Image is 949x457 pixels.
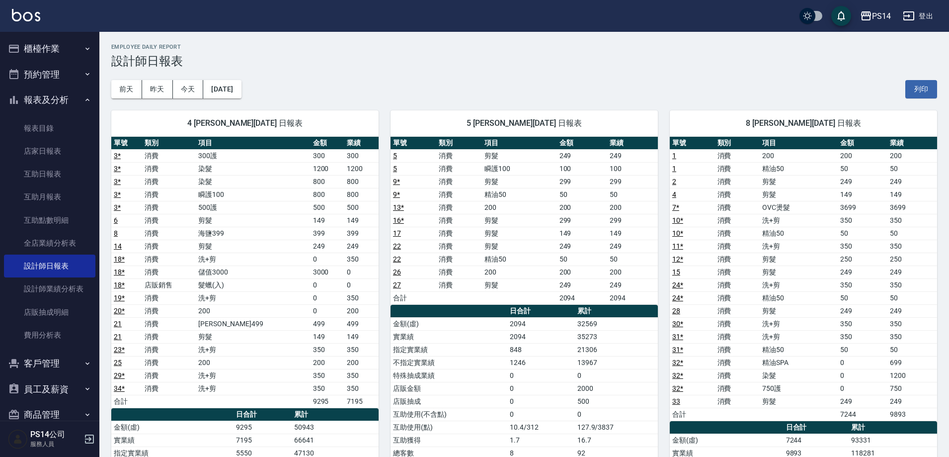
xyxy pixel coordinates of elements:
a: 店家日報表 [4,140,95,163]
h2: Employee Daily Report [111,44,937,50]
td: 350 [887,317,937,330]
button: 登出 [899,7,937,25]
td: 200 [887,149,937,162]
table: a dense table [111,137,379,408]
td: 350 [887,214,937,227]
td: 50 [838,162,887,175]
td: 1200 [311,162,345,175]
a: 27 [393,281,401,289]
td: 149 [311,214,345,227]
td: 消費 [142,291,196,304]
td: 50 [838,343,887,356]
td: 消費 [715,395,760,408]
td: 249 [557,240,608,253]
td: 2000 [575,382,658,395]
td: 35273 [575,330,658,343]
p: 服務人員 [30,440,81,449]
td: 消費 [715,253,760,266]
td: 50 [838,227,887,240]
td: 洗+剪 [760,330,838,343]
th: 業績 [344,137,379,150]
td: 3000 [311,266,345,278]
td: 2094 [507,317,574,330]
td: 299 [557,175,608,188]
a: 設計師日報表 [4,255,95,277]
button: 商品管理 [4,402,95,428]
button: 櫃檯作業 [4,36,95,62]
td: 350 [344,382,379,395]
td: 399 [344,227,379,240]
td: 0 [507,395,574,408]
td: 0 [311,304,345,317]
a: 14 [114,242,122,250]
td: 200 [760,149,838,162]
a: 互助日報表 [4,163,95,185]
th: 項目 [482,137,556,150]
td: 249 [344,240,379,253]
td: 指定實業績 [391,343,507,356]
td: 50 [607,188,658,201]
td: 500 [344,201,379,214]
td: 200 [557,201,608,214]
td: 剪髮 [196,214,310,227]
a: 21 [114,320,122,328]
td: OVC燙髮 [760,201,838,214]
td: 249 [557,149,608,162]
td: 350 [311,343,345,356]
td: 消費 [715,188,760,201]
td: 350 [887,330,937,343]
td: 0 [311,253,345,266]
td: 消費 [436,201,482,214]
td: 剪髮 [196,240,310,253]
td: 染髮 [760,369,838,382]
td: 瞬護100 [482,162,556,175]
td: 50 [887,291,937,304]
td: 200 [344,356,379,369]
th: 累計 [575,305,658,318]
td: 200 [311,356,345,369]
td: 消費 [142,369,196,382]
td: 249 [838,304,887,317]
td: 消費 [142,343,196,356]
td: 21306 [575,343,658,356]
td: 1200 [887,369,937,382]
td: 剪髮 [482,214,556,227]
a: 15 [672,268,680,276]
a: 4 [672,190,676,198]
td: 50 [887,343,937,356]
td: 消費 [142,175,196,188]
td: 瞬護100 [196,188,310,201]
td: 店販金額 [391,382,507,395]
td: 0 [838,369,887,382]
a: 5 [393,165,397,173]
td: 350 [344,343,379,356]
td: 50 [557,253,608,266]
a: 22 [393,255,401,263]
td: 499 [344,317,379,330]
td: 精油50 [482,188,556,201]
td: 剪髮 [760,188,838,201]
td: 2094 [557,291,608,304]
th: 項目 [196,137,310,150]
td: 249 [838,175,887,188]
td: 消費 [142,382,196,395]
td: 消費 [142,240,196,253]
td: 0 [838,382,887,395]
td: 350 [344,253,379,266]
td: 消費 [142,266,196,278]
a: 5 [393,152,397,160]
td: 消費 [715,201,760,214]
td: 洗+剪 [196,343,310,356]
td: 消費 [142,188,196,201]
td: 350 [311,382,345,395]
td: 200 [482,266,556,278]
th: 金額 [311,137,345,150]
a: 1 [672,152,676,160]
td: 消費 [142,356,196,369]
td: 149 [344,214,379,227]
td: 499 [311,317,345,330]
td: 0 [838,356,887,369]
a: 店販抽成明細 [4,301,95,324]
a: 報表目錄 [4,117,95,140]
td: 精油50 [760,343,838,356]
